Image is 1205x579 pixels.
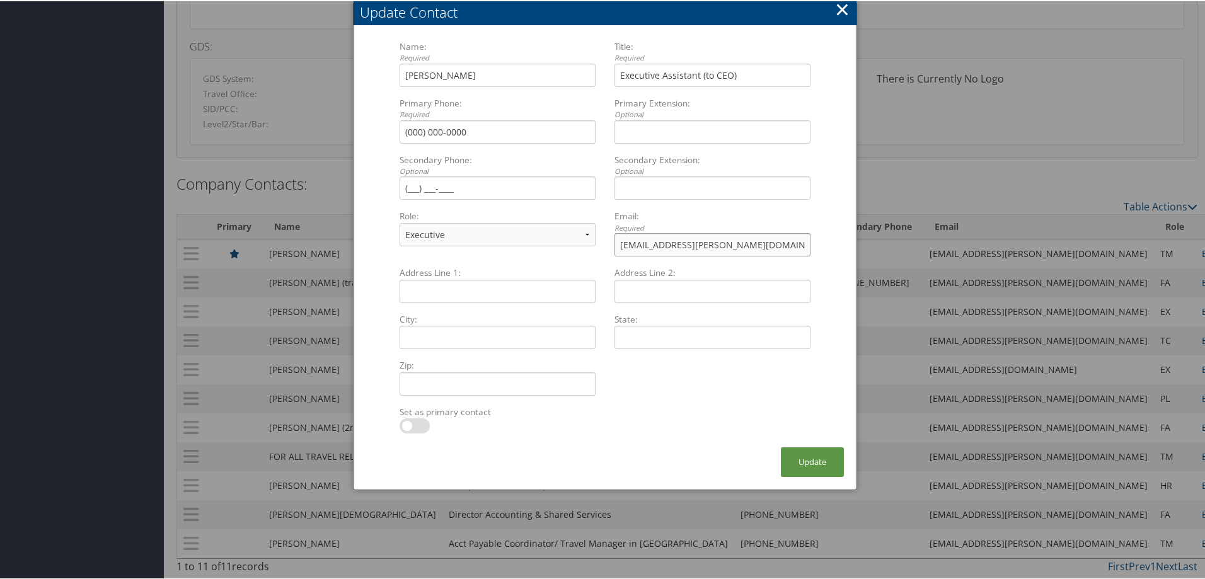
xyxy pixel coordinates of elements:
[395,152,601,176] label: Secondary Phone:
[781,446,844,476] button: Update
[400,52,596,62] div: Required
[614,232,810,255] input: Email:Required
[614,324,810,348] input: State:
[400,324,596,348] input: City:
[609,96,816,119] label: Primary Extension:
[400,175,596,198] input: Secondary Phone:Optional
[609,209,816,232] label: Email:
[400,108,596,119] div: Required
[614,175,810,198] input: Secondary Extension:Optional
[614,222,810,232] div: Required
[395,312,601,324] label: City:
[614,52,810,62] div: Required
[614,108,810,119] div: Optional
[395,358,601,370] label: Zip:
[614,119,810,142] input: Primary Extension:Optional
[400,165,596,176] div: Optional
[614,62,810,86] input: Title:Required
[614,165,810,176] div: Optional
[609,152,816,176] label: Secondary Extension:
[395,404,601,417] label: Set as primary contact
[360,1,856,21] div: Update Contact
[614,278,810,302] input: Address Line 2:
[395,265,601,278] label: Address Line 1:
[395,96,601,119] label: Primary Phone:
[609,39,816,62] label: Title:
[400,371,596,394] input: Zip:
[395,209,601,221] label: Role:
[395,39,601,62] label: Name:
[609,265,816,278] label: Address Line 2:
[400,278,596,302] input: Address Line 1:
[400,62,596,86] input: Name:Required
[400,119,596,142] input: Primary Phone:Required
[609,312,816,324] label: State:
[400,222,596,245] select: Role:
